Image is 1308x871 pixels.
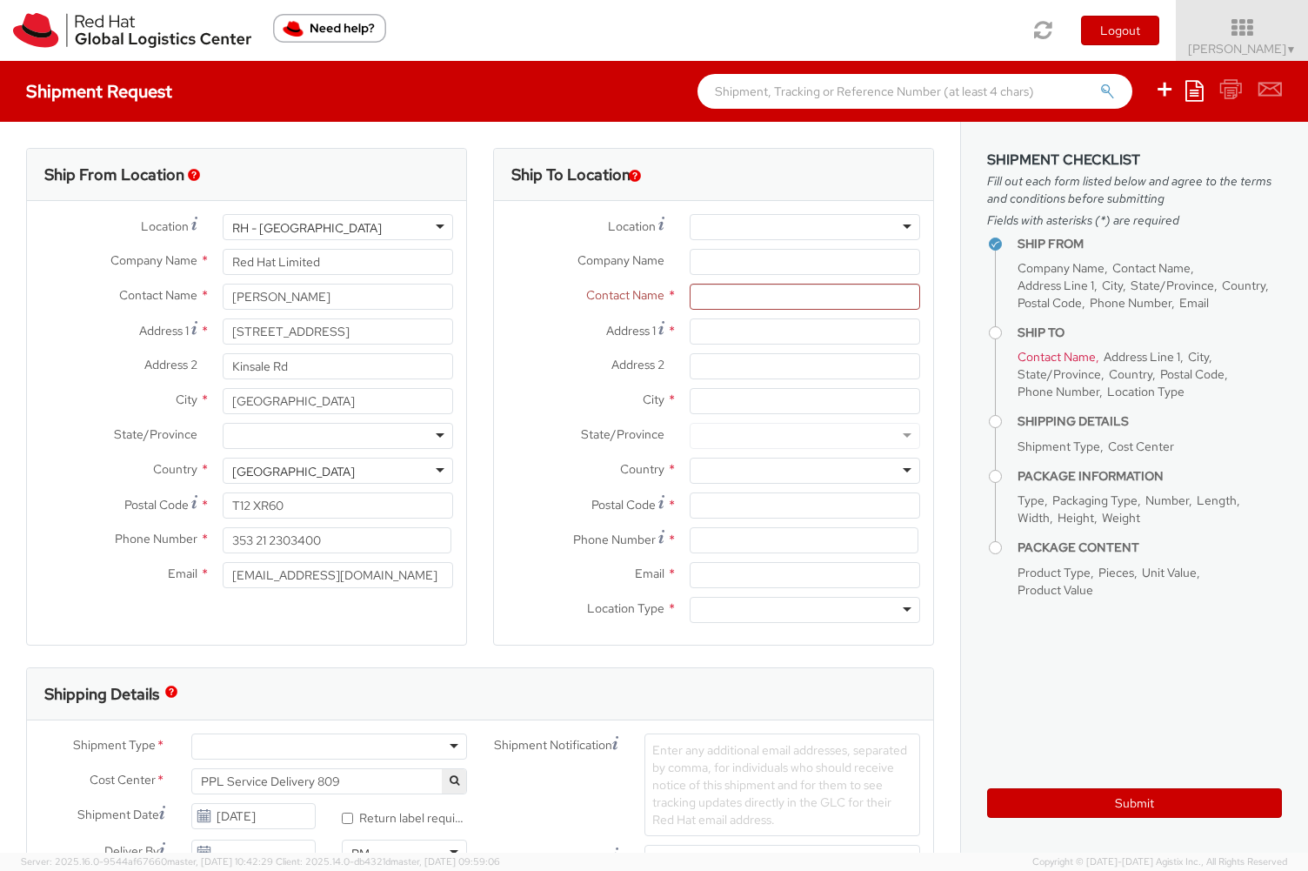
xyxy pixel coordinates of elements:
span: Address 1 [139,323,189,338]
span: Pieces [1098,565,1134,580]
span: Message [562,849,610,865]
span: Phone Number [573,532,656,547]
span: Postal Code [1160,366,1225,382]
span: State/Province [1131,278,1214,293]
h4: Package Content [1018,541,1282,554]
span: Enter any additional email addresses, separated by comma, for individuals who should receive noti... [652,742,907,827]
span: Location [608,218,656,234]
span: Width [1018,510,1050,526]
span: Address Line 1 [1018,278,1094,293]
span: Server: 2025.16.0-9544af67660 [21,855,273,868]
span: Company Name [110,252,197,268]
span: Email [168,566,197,581]
span: Type [1018,492,1044,508]
span: Contact Name [1018,349,1096,365]
span: Postal Code [124,497,189,513]
span: Country [1222,278,1265,293]
span: Packaging Type [1052,492,1138,508]
span: Contact Name [1112,260,1191,276]
span: Country [153,461,197,477]
span: City [176,392,197,407]
span: Number [1145,492,1189,508]
span: Phone Number [1090,295,1171,311]
span: City [1102,278,1123,293]
span: Postal Code [591,497,656,513]
span: master, [DATE] 09:59:06 [390,855,500,868]
span: Location Type [1107,384,1185,399]
span: Company Name [1018,260,1104,276]
h4: Package Information [1018,470,1282,483]
div: PM [351,845,370,862]
span: Location [141,218,189,234]
h4: Ship To [1018,326,1282,339]
button: Logout [1081,16,1159,45]
span: Company Name [577,252,664,268]
span: Address 1 [606,323,656,338]
span: [PERSON_NAME] [1188,41,1297,57]
span: Email [1179,295,1209,311]
span: Shipment Type [1018,439,1100,454]
h4: Shipping Details [1018,415,1282,428]
span: Product Value [1018,582,1093,598]
span: Contact Name [119,287,197,303]
div: [GEOGRAPHIC_DATA] [232,463,355,480]
span: ▼ [1286,43,1297,57]
span: Height [1058,510,1094,526]
span: Contact Name [586,287,664,303]
span: State/Province [1018,366,1101,382]
span: Shipment Notification [494,736,612,754]
span: Deliver By [104,842,159,861]
span: City [643,392,664,407]
h3: Ship From Location [44,166,184,184]
button: Need help? [273,14,386,43]
h3: Ship To Location [511,166,631,184]
span: State/Province [114,426,197,442]
h3: Shipment Checklist [987,152,1282,168]
span: PPL Service Delivery 809 [191,768,467,794]
span: Client: 2025.14.0-db4321d [276,855,500,868]
span: Fields with asterisks (*) are required [987,211,1282,229]
h4: Ship From [1018,238,1282,251]
span: Address 2 [611,357,664,372]
span: Country [1109,366,1152,382]
span: Postal Code [1018,295,1082,311]
span: Shipment Type [73,736,156,756]
input: Shipment, Tracking or Reference Number (at least 4 chars) [697,74,1132,109]
span: Product Type [1018,565,1091,580]
span: Shipment Date [77,806,159,824]
input: Return label required [342,813,353,824]
label: Return label required [342,807,467,827]
span: Email [635,566,664,581]
h4: Shipment Request [26,82,172,101]
span: Cost Center [1108,439,1174,454]
h3: Shipping Details [44,686,159,703]
span: PPL Service Delivery 809 [201,774,457,789]
span: Weight [1102,510,1140,526]
span: Fill out each form listed below and agree to the terms and conditions before submitting [987,172,1282,207]
span: City [1188,349,1209,365]
span: Cost Center [90,771,156,791]
span: Phone Number [115,531,197,546]
span: Address 2 [144,357,197,372]
span: Length [1197,492,1237,508]
button: Submit [987,788,1282,818]
span: Unit Value [1142,565,1197,580]
span: State/Province [581,426,664,442]
span: Country [620,461,664,477]
span: Copyright © [DATE]-[DATE] Agistix Inc., All Rights Reserved [1032,855,1287,869]
span: Phone Number [1018,384,1099,399]
img: rh-logistics-00dfa346123c4ec078e1.svg [13,13,251,48]
span: Location Type [587,600,664,616]
span: Address Line 1 [1104,349,1180,365]
div: RH - [GEOGRAPHIC_DATA] [232,219,382,237]
span: master, [DATE] 10:42:29 [167,855,273,868]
